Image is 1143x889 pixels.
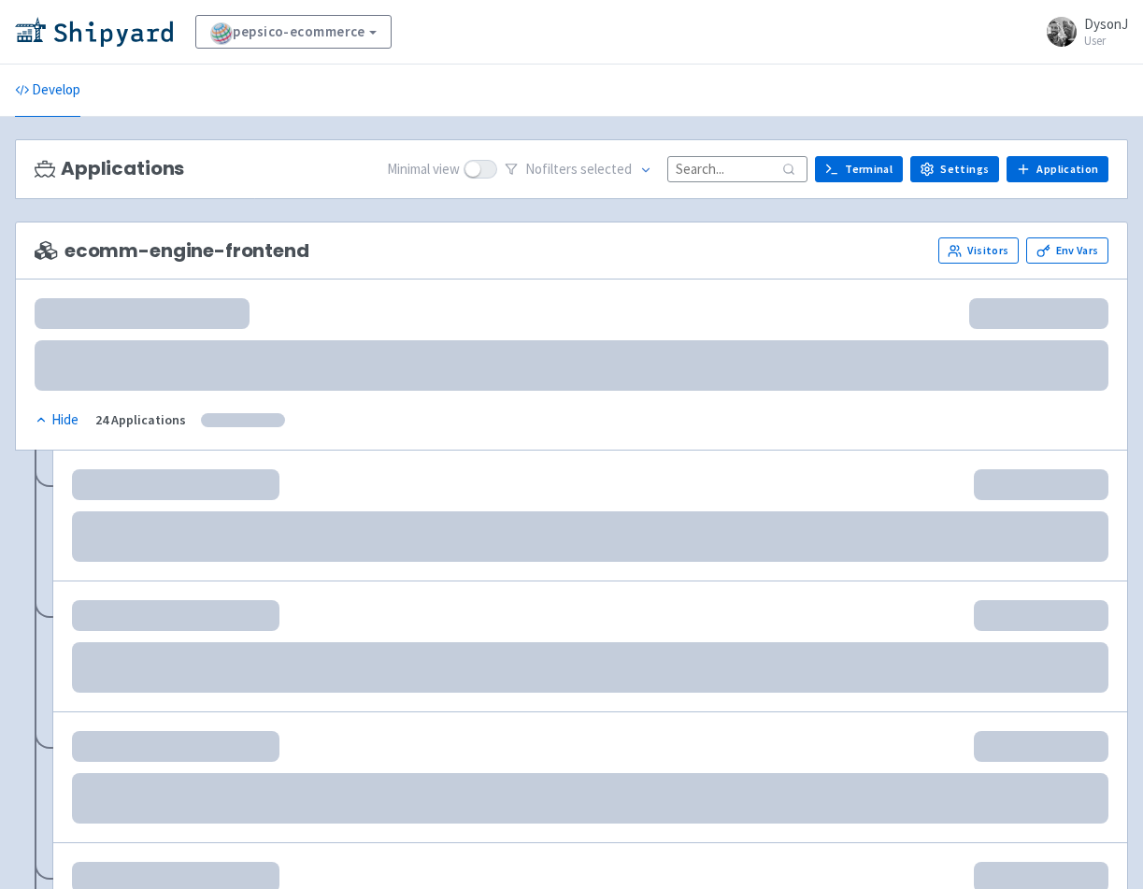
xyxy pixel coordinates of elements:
[387,159,460,180] span: Minimal view
[938,237,1019,264] a: Visitors
[667,156,807,181] input: Search...
[35,409,80,431] button: Hide
[15,17,173,47] img: Shipyard logo
[35,158,184,179] h3: Applications
[1007,156,1108,182] a: Application
[525,159,632,180] span: No filter s
[910,156,999,182] a: Settings
[580,160,632,178] span: selected
[1084,15,1128,33] span: DysonJ
[1026,237,1108,264] a: Env Vars
[1036,17,1128,47] a: DysonJ User
[15,65,80,117] a: Develop
[1084,35,1128,47] small: User
[35,240,309,262] span: ecomm-engine-frontend
[95,409,186,431] div: 24 Applications
[815,156,903,182] a: Terminal
[35,409,79,431] div: Hide
[195,15,392,49] a: pepsico-ecommerce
